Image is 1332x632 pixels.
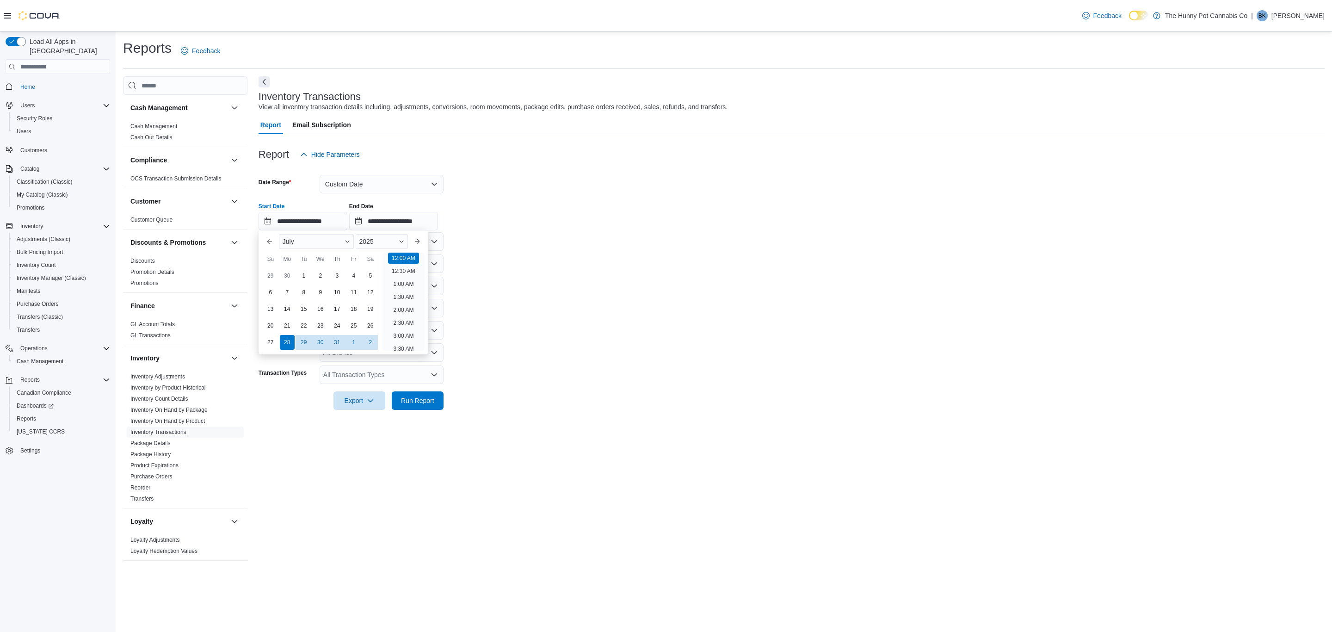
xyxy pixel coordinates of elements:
a: Inventory Count Details [130,396,188,402]
span: Hide Parameters [311,150,360,159]
a: Users [13,126,35,137]
button: Cash Management [229,102,240,113]
h3: Compliance [130,155,167,165]
button: Previous Month [262,234,277,249]
li: 3:30 AM [389,343,417,354]
span: 2025 [359,238,374,245]
a: Bulk Pricing Import [13,247,67,258]
span: Email Subscription [292,116,351,134]
span: Settings [17,445,110,456]
a: Dashboards [13,400,57,411]
div: day-1 [296,268,311,283]
span: Transfers (Classic) [17,313,63,321]
span: Inventory [20,223,43,230]
div: day-18 [346,302,361,316]
span: Product Expirations [130,462,179,469]
div: Compliance [123,173,247,188]
span: Transfers (Classic) [13,311,110,322]
span: Cash Management [130,123,177,130]
div: day-12 [363,285,378,300]
a: Package History [130,451,171,458]
span: GL Account Totals [130,321,175,328]
div: day-19 [363,302,378,316]
button: Open list of options [431,238,438,245]
span: Security Roles [13,113,110,124]
button: Purchase Orders [9,297,114,310]
a: Inventory On Hand by Package [130,407,208,413]
p: | [1251,10,1253,21]
button: Finance [229,300,240,311]
button: Inventory [130,353,227,363]
a: Inventory Count [13,260,60,271]
a: Inventory Transactions [130,429,186,435]
button: Compliance [130,155,227,165]
span: Inventory Transactions [130,428,186,436]
span: Package History [130,451,171,458]
button: Reports [17,374,43,385]
button: Operations [17,343,51,354]
span: Home [17,81,110,92]
button: OCM [229,568,240,579]
div: day-1 [346,335,361,350]
input: Dark Mode [1129,11,1148,20]
span: Manifests [17,287,40,295]
button: Customer [130,197,227,206]
button: Home [2,80,114,93]
button: My Catalog (Classic) [9,188,114,201]
button: Cash Management [9,355,114,368]
div: day-14 [280,302,295,316]
button: Open list of options [431,371,438,378]
span: Inventory Manager (Classic) [13,273,110,284]
span: Reports [17,374,110,385]
button: Bulk Pricing Import [9,246,114,259]
img: Cova [18,11,60,20]
span: Loyalty Redemption Values [130,547,197,555]
div: day-16 [313,302,328,316]
span: Inventory On Hand by Product [130,417,205,425]
div: day-27 [263,335,278,350]
span: Inventory Count [17,261,56,269]
ul: Time [382,253,425,351]
a: Promotions [13,202,49,213]
a: [US_STATE] CCRS [13,426,68,437]
a: Cash Management [13,356,67,367]
a: Settings [17,445,44,456]
span: Purchase Orders [17,300,59,308]
nav: Complex example [6,76,110,481]
button: Promotions [9,201,114,214]
a: Manifests [13,285,44,297]
a: Loyalty Redemption Values [130,548,197,554]
a: Reorder [130,484,150,491]
span: Purchase Orders [130,473,173,480]
div: Brent Kelly [1257,10,1268,21]
span: Cash Out Details [130,134,173,141]
span: Reports [13,413,110,424]
button: Users [17,100,38,111]
label: Start Date [259,203,285,210]
span: July [283,238,294,245]
a: OCS Transaction Submission Details [130,175,222,182]
button: Transfers [9,323,114,336]
div: day-10 [330,285,345,300]
a: Inventory Manager (Classic) [13,273,90,284]
div: day-7 [280,285,295,300]
div: View all inventory transaction details including, adjustments, conversions, room movements, packa... [259,102,728,112]
a: GL Transactions [130,332,171,339]
span: Bulk Pricing Import [13,247,110,258]
div: day-17 [330,302,345,316]
a: Adjustments (Classic) [13,234,74,245]
span: Promotion Details [130,268,174,276]
span: Run Report [401,396,434,405]
a: Purchase Orders [13,298,62,310]
div: day-30 [313,335,328,350]
a: Promotion Details [130,269,174,275]
h3: Customer [130,197,160,206]
span: Transfers [13,324,110,335]
div: Discounts & Promotions [123,255,247,292]
a: My Catalog (Classic) [13,189,72,200]
span: Load All Apps in [GEOGRAPHIC_DATA] [26,37,110,56]
span: BK [1258,10,1266,21]
h3: Loyalty [130,517,153,526]
button: Custom Date [320,175,444,193]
